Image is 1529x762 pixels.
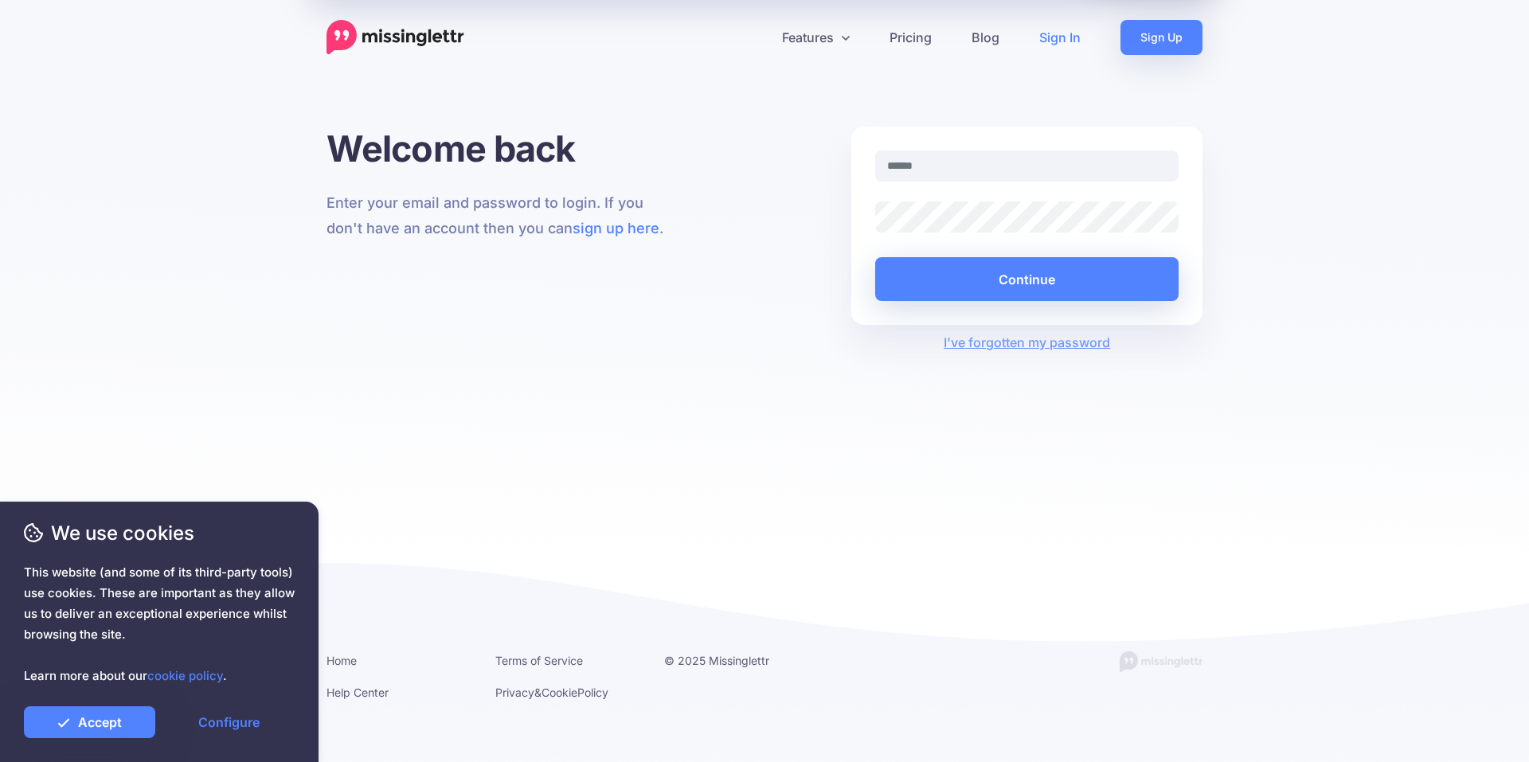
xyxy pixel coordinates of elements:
a: Cookie [542,686,577,699]
a: Blog [952,20,1019,55]
a: Sign Up [1120,20,1202,55]
a: Features [762,20,870,55]
a: Pricing [870,20,952,55]
a: Help Center [327,686,389,699]
a: Configure [163,706,295,738]
a: Sign In [1019,20,1101,55]
a: Home [327,654,357,667]
p: Enter your email and password to login. If you don't have an account then you can . [327,190,678,241]
a: I've forgotten my password [944,334,1110,350]
a: sign up here [573,220,659,236]
a: cookie policy [147,668,223,683]
a: Accept [24,706,155,738]
a: Privacy [495,686,534,699]
li: & Policy [495,682,640,702]
a: Terms of Service [495,654,583,667]
li: © 2025 Missinglettr [664,651,809,670]
button: Continue [875,257,1179,301]
h1: Welcome back [327,127,678,170]
span: This website (and some of its third-party tools) use cookies. These are important as they allow u... [24,562,295,686]
span: We use cookies [24,519,295,547]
